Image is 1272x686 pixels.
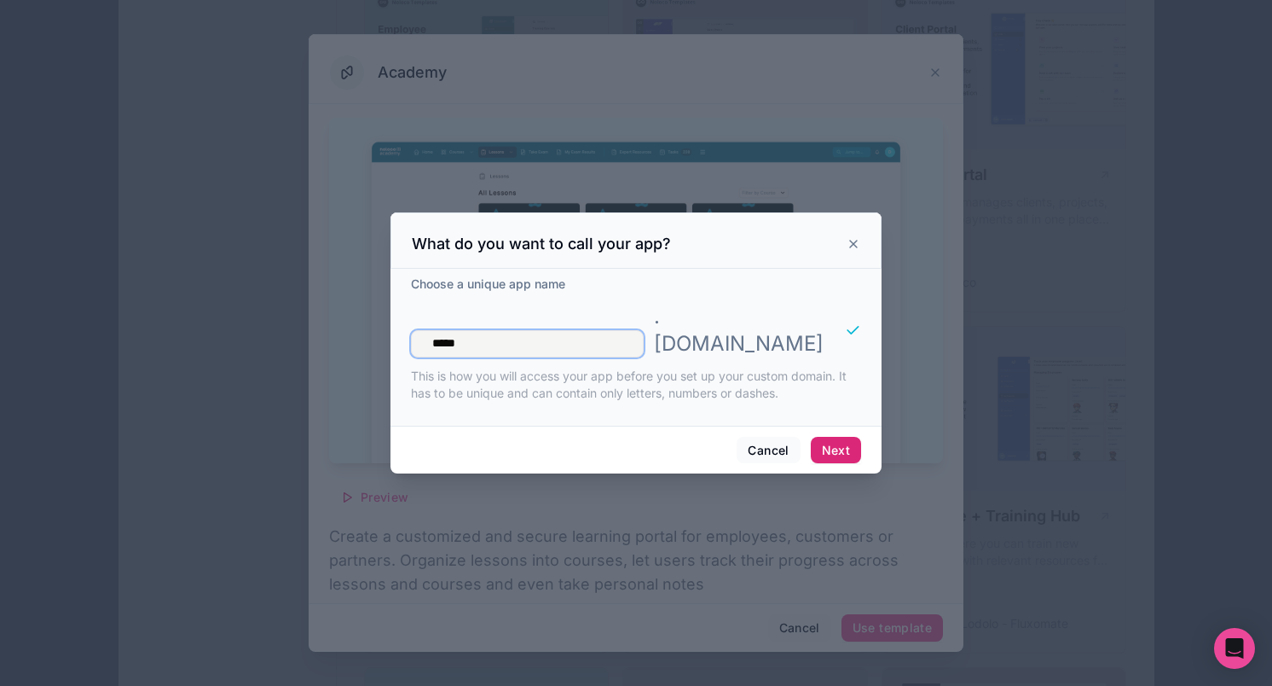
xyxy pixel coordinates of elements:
[654,303,824,358] p: . [DOMAIN_NAME]
[411,276,565,293] label: Choose a unique app name
[412,234,671,254] h3: What do you want to call your app?
[737,437,800,464] button: Cancel
[811,437,861,464] button: Next
[1214,628,1255,669] div: Open Intercom Messenger
[411,368,861,402] p: This is how you will access your app before you set up your custom domain. It has to be unique an...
